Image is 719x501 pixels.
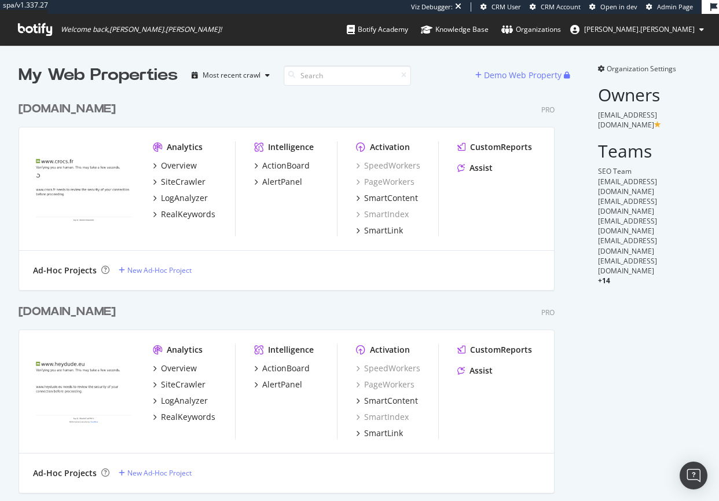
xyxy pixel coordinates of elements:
span: [EMAIL_ADDRESS][DOMAIN_NAME] [598,216,657,236]
a: SiteCrawler [153,379,206,390]
div: Pro [541,105,555,115]
a: Knowledge Base [421,14,489,45]
a: Assist [457,162,493,174]
a: ActionBoard [254,363,310,374]
a: SmartContent [356,395,418,407]
a: SmartContent [356,192,418,204]
a: Overview [153,363,197,374]
div: Pro [541,308,555,317]
a: SpeedWorkers [356,160,420,171]
div: Ad-Hoc Projects [33,265,97,276]
div: SEO Team [598,166,700,176]
span: CRM User [491,2,521,11]
div: Botify Academy [347,24,408,35]
a: [DOMAIN_NAME] [19,303,120,320]
button: Demo Web Property [475,66,564,85]
div: Most recent crawl [203,72,261,79]
div: ActionBoard [262,363,310,374]
a: SmartIndex [356,209,409,220]
div: Demo Web Property [484,70,562,81]
div: Analytics [167,141,203,153]
span: + 14 [598,276,610,286]
a: AlertPanel [254,379,302,390]
span: [EMAIL_ADDRESS][DOMAIN_NAME] [598,196,657,216]
div: Overview [161,160,197,171]
div: CustomReports [470,141,532,153]
div: Assist [469,162,493,174]
div: [DOMAIN_NAME] [19,303,116,320]
div: SiteCrawler [161,176,206,188]
input: Search [284,65,411,86]
div: CustomReports [470,344,532,356]
div: Organizations [501,24,561,35]
a: CRM Account [530,2,581,12]
span: [EMAIL_ADDRESS][DOMAIN_NAME] [598,177,657,196]
span: CRM Account [541,2,581,11]
div: SmartLink [364,225,403,236]
div: Overview [161,363,197,374]
div: AlertPanel [262,176,302,188]
span: [EMAIL_ADDRESS][DOMAIN_NAME] [598,236,657,255]
div: SiteCrawler [161,379,206,390]
a: Botify Academy [347,14,408,45]
a: ActionBoard [254,160,310,171]
div: ActionBoard [262,160,310,171]
button: Most recent crawl [187,66,274,85]
a: SmartLink [356,225,403,236]
div: New Ad-Hoc Project [127,468,192,478]
div: Viz Debugger: [411,2,453,12]
div: Knowledge Base [421,24,489,35]
a: LogAnalyzer [153,395,208,407]
span: Organization Settings [607,64,676,74]
a: New Ad-Hoc Project [119,468,192,478]
a: LogAnalyzer [153,192,208,204]
div: Analytics [167,344,203,356]
a: CustomReports [457,344,532,356]
img: crocs.fr [33,141,134,222]
a: SmartIndex [356,411,409,423]
a: SpeedWorkers [356,363,420,374]
div: Intelligence [268,344,314,356]
div: LogAnalyzer [161,192,208,204]
div: Intelligence [268,141,314,153]
div: [DOMAIN_NAME] [19,101,116,118]
a: PageWorkers [356,176,414,188]
a: Assist [457,365,493,376]
button: [PERSON_NAME].[PERSON_NAME] [561,20,713,39]
span: [EMAIL_ADDRESS][DOMAIN_NAME] [598,110,657,130]
div: New Ad-Hoc Project [127,265,192,275]
a: SiteCrawler [153,176,206,188]
div: Assist [469,365,493,376]
div: RealKeywords [161,411,215,423]
a: SmartLink [356,427,403,439]
a: Overview [153,160,197,171]
div: RealKeywords [161,209,215,220]
span: Open in dev [600,2,637,11]
img: heydude.eu [33,344,134,425]
h2: Teams [598,141,700,160]
div: My Web Properties [19,64,178,87]
div: PageWorkers [356,379,414,390]
a: CustomReports [457,141,532,153]
span: Admin Page [657,2,693,11]
span: Welcome back, [PERSON_NAME].[PERSON_NAME] ! [61,25,222,34]
a: [DOMAIN_NAME] [19,101,120,118]
a: Organizations [501,14,561,45]
a: New Ad-Hoc Project [119,265,192,275]
h2: Owners [598,85,700,104]
div: SmartContent [364,395,418,407]
a: CRM User [480,2,521,12]
div: LogAnalyzer [161,395,208,407]
div: SmartContent [364,192,418,204]
a: Admin Page [646,2,693,12]
a: Demo Web Property [475,70,564,80]
a: RealKeywords [153,411,215,423]
div: SmartLink [364,427,403,439]
div: Activation [370,141,410,153]
div: Open Intercom Messenger [680,462,707,489]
